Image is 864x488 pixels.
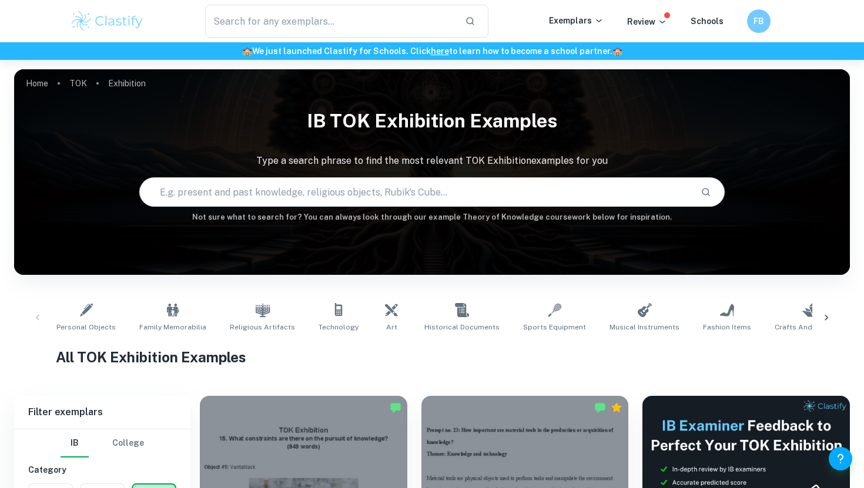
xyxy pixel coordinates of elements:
a: TOK [69,75,87,92]
h6: Filter exemplars [14,396,190,429]
span: Family Memorabilia [139,322,206,332]
button: Help and Feedback [829,447,852,470]
span: Technology [319,322,359,332]
h1: IB TOK Exhibition examples [14,102,850,140]
a: Home [26,75,48,92]
span: Sports Equipment [523,322,586,332]
h1: All TOK Exhibition Examples [56,346,808,368]
p: Review [627,15,667,28]
img: Clastify logo [70,9,145,33]
a: Schools [691,16,724,26]
span: Personal Objects [56,322,116,332]
h6: Category [28,463,176,476]
span: Fashion Items [703,322,751,332]
span: Musical Instruments [610,322,679,332]
p: Exhibition [108,77,146,90]
input: E.g. present and past knowledge, religious objects, Rubik's Cube... [140,176,691,208]
div: Filter type choice [61,429,144,457]
a: here [431,46,449,56]
button: IB [61,429,89,457]
p: Exemplars [549,14,604,27]
span: Art [386,322,397,332]
p: Type a search phrase to find the most relevant TOK Exhibition examples for you [14,154,850,168]
button: Search [696,182,716,202]
span: 🏫 [242,46,252,56]
span: 🏫 [612,46,622,56]
h6: Not sure what to search for? You can always look through our example Theory of Knowledge coursewo... [14,211,850,223]
span: Crafts and Hobbies [775,322,843,332]
h6: FB [752,15,766,28]
img: Marked [390,402,401,413]
img: Marked [594,402,606,413]
button: FB [747,9,771,33]
h6: We just launched Clastify for Schools. Click to learn how to become a school partner. [2,45,862,58]
button: College [112,429,144,457]
input: Search for any exemplars... [205,5,456,38]
span: Historical Documents [424,322,500,332]
div: Premium [611,402,622,413]
span: Religious Artifacts [230,322,295,332]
